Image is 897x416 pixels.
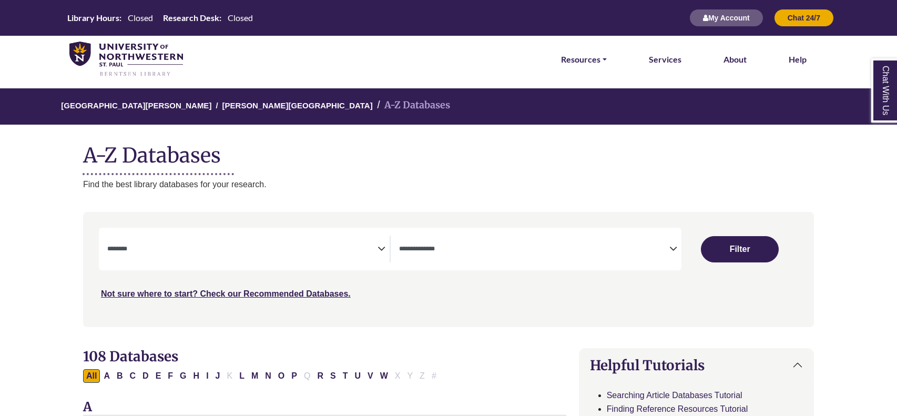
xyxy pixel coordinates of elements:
button: Filter Results P [288,369,300,383]
a: About [723,53,747,66]
a: Hours Today [63,12,257,24]
button: Filter Results C [127,369,139,383]
table: Hours Today [63,12,257,22]
button: Filter Results L [236,369,248,383]
button: Filter Results A [100,369,113,383]
button: Filter Results O [275,369,288,383]
button: Chat 24/7 [774,9,834,27]
a: [PERSON_NAME][GEOGRAPHIC_DATA] [222,99,373,110]
button: Filter Results D [139,369,152,383]
th: Research Desk: [159,12,222,23]
li: A-Z Databases [373,98,450,113]
button: Filter Results R [314,369,327,383]
button: Filter Results M [248,369,261,383]
button: Filter Results I [203,369,211,383]
button: Helpful Tutorials [579,349,813,382]
button: Filter Results G [177,369,189,383]
a: Help [789,53,807,66]
th: Library Hours: [63,12,122,23]
button: Filter Results U [351,369,364,383]
a: Finding Reference Resources Tutorial [607,404,748,413]
a: Resources [561,53,607,66]
nav: Search filters [83,212,814,327]
span: 108 Databases [83,348,178,365]
textarea: Search [107,246,378,254]
button: Filter Results F [165,369,176,383]
h1: A-Z Databases [83,135,814,167]
a: [GEOGRAPHIC_DATA][PERSON_NAME] [61,99,211,110]
span: Closed [128,13,153,23]
button: All [83,369,100,383]
button: Filter Results W [377,369,391,383]
button: Filter Results J [212,369,223,383]
a: My Account [689,13,763,22]
button: Filter Results T [340,369,351,383]
a: Services [649,53,681,66]
a: Searching Article Databases Tutorial [607,391,742,400]
a: Not sure where to start? Check our Recommended Databases. [101,289,351,298]
button: Filter Results B [114,369,126,383]
button: Submit for Search Results [701,236,779,262]
div: Alpha-list to filter by first letter of database name [83,371,441,380]
img: library_home [69,42,183,78]
span: Closed [228,13,253,23]
button: My Account [689,9,763,27]
textarea: Search [399,246,669,254]
a: Chat 24/7 [774,13,834,22]
button: Filter Results V [364,369,376,383]
button: Filter Results E [152,369,165,383]
h3: A [83,400,566,415]
nav: breadcrumb [83,88,814,125]
button: Filter Results S [327,369,339,383]
p: Find the best library databases for your research. [83,178,814,191]
button: Filter Results H [190,369,203,383]
button: Filter Results N [262,369,274,383]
